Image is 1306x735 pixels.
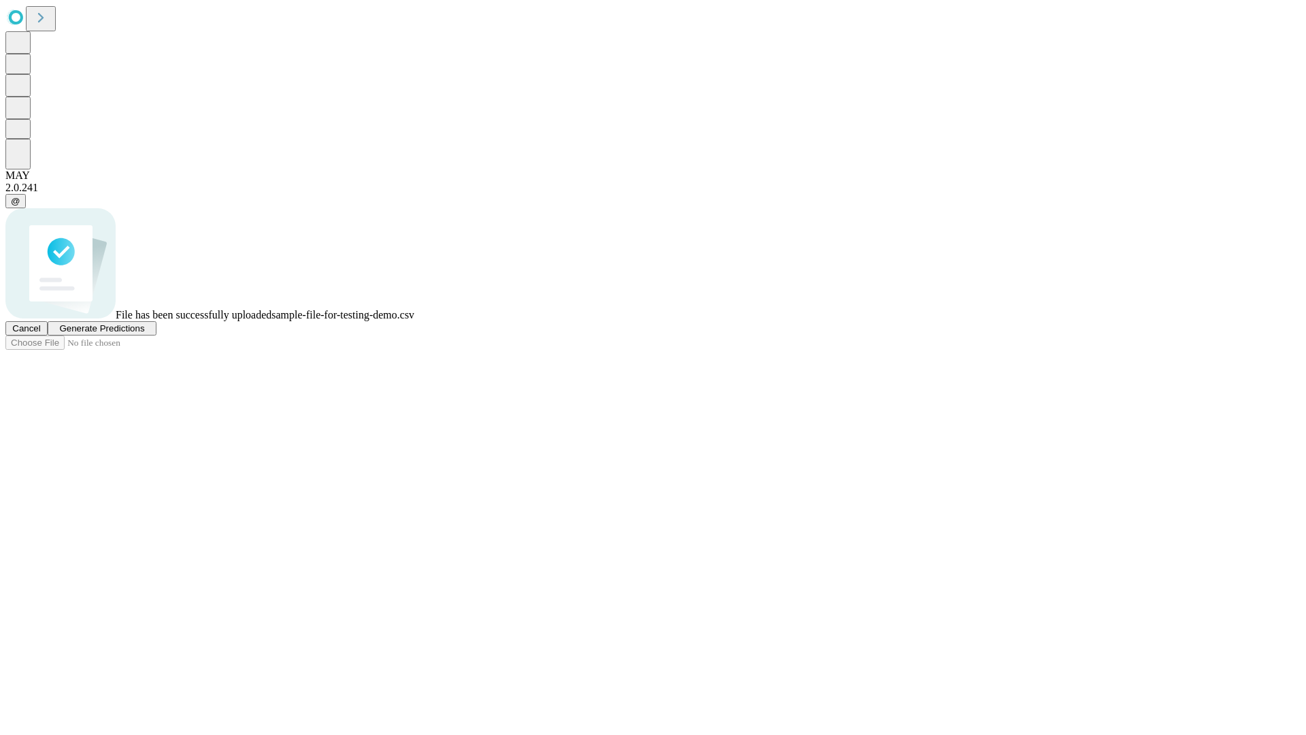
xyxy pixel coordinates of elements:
button: Cancel [5,321,48,336]
span: Cancel [12,323,41,333]
button: @ [5,194,26,208]
span: File has been successfully uploaded [116,309,271,321]
div: MAY [5,169,1301,182]
span: @ [11,196,20,206]
span: sample-file-for-testing-demo.csv [271,309,414,321]
div: 2.0.241 [5,182,1301,194]
span: Generate Predictions [59,323,144,333]
button: Generate Predictions [48,321,156,336]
